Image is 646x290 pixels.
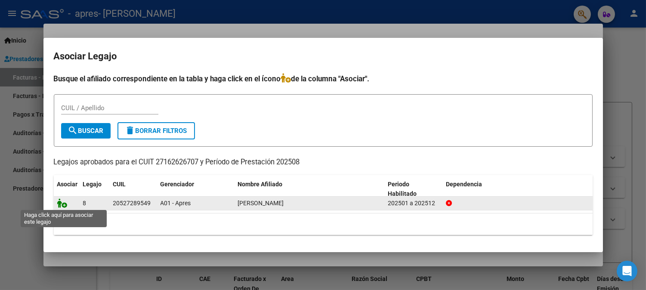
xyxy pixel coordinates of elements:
datatable-header-cell: Legajo [80,175,110,204]
span: VILLAR FACUNDO JOAQUIN [238,200,284,207]
h4: Busque el afiliado correspondiente en la tabla y haga click en el ícono de la columna "Asociar". [54,73,593,84]
span: Gerenciador [161,181,195,188]
span: Legajo [83,181,102,188]
datatable-header-cell: Periodo Habilitado [384,175,442,204]
span: Buscar [68,127,104,135]
span: Borrar Filtros [125,127,187,135]
datatable-header-cell: Asociar [54,175,80,204]
datatable-header-cell: Dependencia [442,175,593,204]
button: Buscar [61,123,111,139]
div: Open Intercom Messenger [617,261,637,281]
span: A01 - Apres [161,200,191,207]
div: 202501 a 202512 [388,198,439,208]
span: Asociar [57,181,78,188]
span: 8 [83,200,87,207]
span: Periodo Habilitado [388,181,417,197]
datatable-header-cell: CUIL [110,175,157,204]
datatable-header-cell: Nombre Afiliado [235,175,385,204]
span: Dependencia [446,181,482,188]
div: 1 registros [54,213,593,235]
button: Borrar Filtros [117,122,195,139]
span: CUIL [113,181,126,188]
mat-icon: delete [125,125,136,136]
div: 20527289549 [113,198,151,208]
datatable-header-cell: Gerenciador [157,175,235,204]
mat-icon: search [68,125,78,136]
span: Nombre Afiliado [238,181,283,188]
p: Legajos aprobados para el CUIT 27162626707 y Período de Prestación 202508 [54,157,593,168]
h2: Asociar Legajo [54,48,593,65]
